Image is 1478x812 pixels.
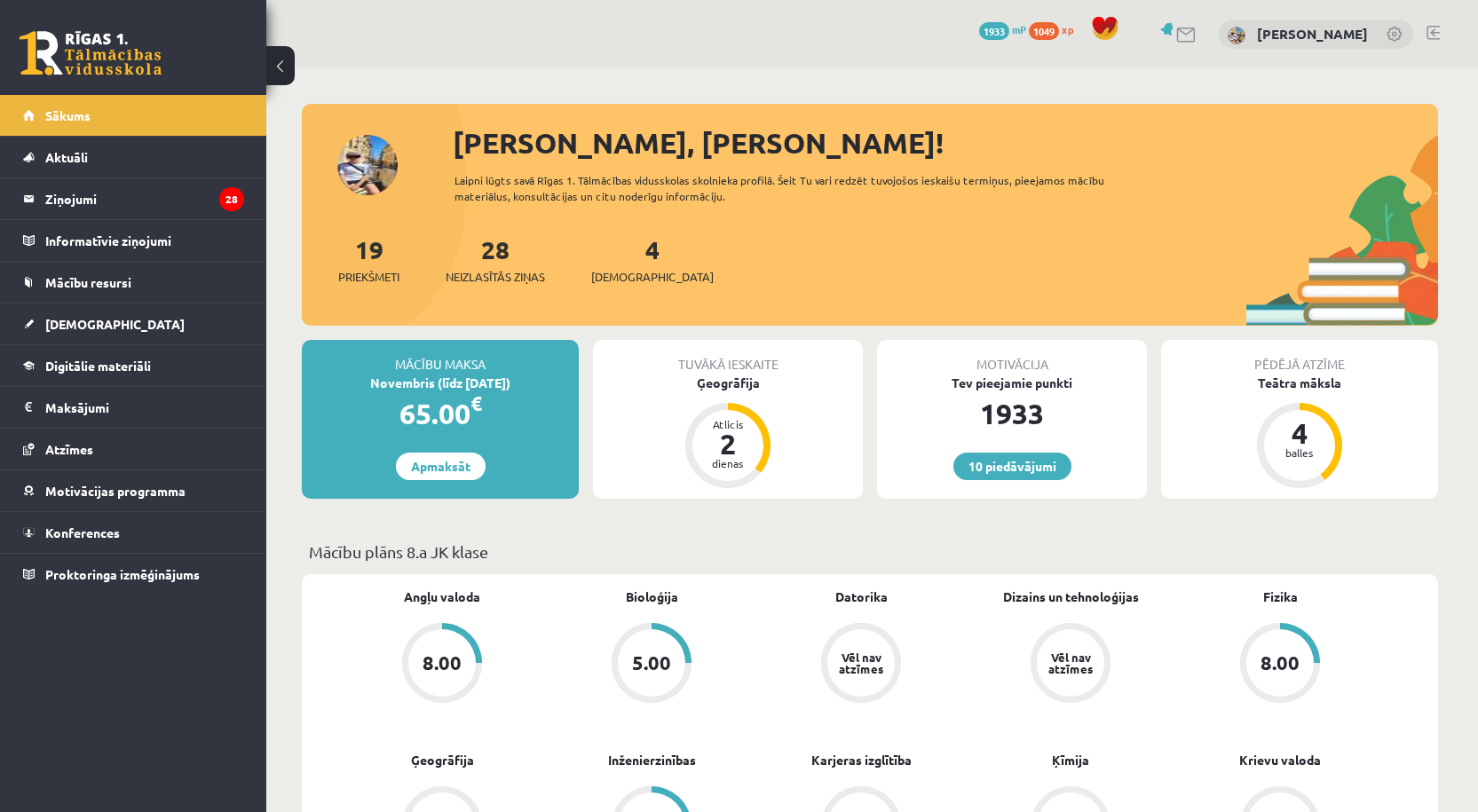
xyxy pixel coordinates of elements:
div: 2 [701,430,755,458]
a: 1049 xp [1029,22,1082,36]
a: Ģeogrāfija Atlicis 2 dienas [593,374,863,491]
div: 65.00 [302,392,579,435]
a: Apmaksāt [396,453,486,480]
a: Vēl nav atzīmes [756,623,966,706]
span: Atzīmes [45,441,93,457]
span: € [470,390,482,416]
i: 28 [219,187,244,211]
a: 8.00 [1175,623,1385,706]
div: Teātra māksla [1161,374,1438,392]
a: Rīgas 1. Tālmācības vidusskola [20,31,162,75]
img: Roberts Beinarts [1228,27,1245,44]
span: Aktuāli [45,149,88,165]
a: Atzīmes [23,429,244,469]
span: [DEMOGRAPHIC_DATA] [591,268,714,286]
a: Teātra māksla 4 balles [1161,374,1438,491]
div: Atlicis [701,419,755,430]
a: 8.00 [337,623,547,706]
a: Angļu valoda [404,587,480,606]
div: Vēl nav atzīmes [1046,651,1095,674]
div: Vēl nav atzīmes [836,651,886,674]
div: Pēdējā atzīme [1161,340,1438,374]
div: 8.00 [423,653,462,673]
a: Vēl nav atzīmes [966,623,1175,706]
a: Karjeras izglītība [811,751,912,769]
span: Mācību resursi [45,274,131,290]
span: Digitālie materiāli [45,358,151,374]
legend: Maksājumi [45,387,244,428]
a: Aktuāli [23,137,244,177]
a: 5.00 [547,623,756,706]
a: Motivācijas programma [23,470,244,511]
a: Krievu valoda [1239,751,1321,769]
span: 1933 [979,22,1009,40]
div: Ģeogrāfija [593,374,863,392]
legend: Informatīvie ziņojumi [45,220,244,261]
a: 28Neizlasītās ziņas [446,233,545,286]
div: balles [1273,447,1326,458]
a: Ziņojumi28 [23,178,244,219]
a: Bioloģija [626,587,678,606]
div: Laipni lūgts savā Rīgas 1. Tālmācības vidusskolas skolnieka profilā. Šeit Tu vari redzēt tuvojošo... [454,172,1136,204]
a: Mācību resursi [23,262,244,303]
div: 8.00 [1261,653,1300,673]
div: Tuvākā ieskaite [593,340,863,374]
a: Sākums [23,95,244,136]
legend: Ziņojumi [45,178,244,219]
div: 5.00 [632,653,671,673]
span: xp [1062,22,1073,36]
span: [DEMOGRAPHIC_DATA] [45,316,185,332]
div: [PERSON_NAME], [PERSON_NAME]! [453,122,1438,164]
a: Maksājumi [23,387,244,428]
a: [PERSON_NAME] [1257,25,1368,43]
a: Dizains un tehnoloģijas [1003,587,1139,606]
div: Novembris (līdz [DATE]) [302,374,579,392]
a: Inženierzinības [608,751,696,769]
a: [DEMOGRAPHIC_DATA] [23,304,244,344]
a: Ķīmija [1052,751,1089,769]
a: 10 piedāvājumi [953,453,1071,480]
div: dienas [701,458,755,469]
span: Priekšmeti [338,268,399,286]
span: mP [1012,22,1026,36]
div: 1933 [877,392,1147,435]
a: Informatīvie ziņojumi [23,220,244,261]
span: 1049 [1029,22,1059,40]
a: 19Priekšmeti [338,233,399,286]
span: Konferences [45,524,120,540]
span: Motivācijas programma [45,483,186,499]
a: Proktoringa izmēģinājums [23,554,244,595]
a: 4[DEMOGRAPHIC_DATA] [591,233,714,286]
a: Digitālie materiāli [23,345,244,386]
span: Sākums [45,107,91,123]
p: Mācību plāns 8.a JK klase [309,540,1431,564]
a: Fizika [1263,587,1298,606]
a: Ģeogrāfija [411,751,474,769]
span: Neizlasītās ziņas [446,268,545,286]
div: Motivācija [877,340,1147,374]
div: Tev pieejamie punkti [877,374,1147,392]
a: Datorika [835,587,888,606]
div: 4 [1273,419,1326,447]
div: Mācību maksa [302,340,579,374]
a: Konferences [23,512,244,553]
span: Proktoringa izmēģinājums [45,566,200,582]
a: 1933 mP [979,22,1026,36]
